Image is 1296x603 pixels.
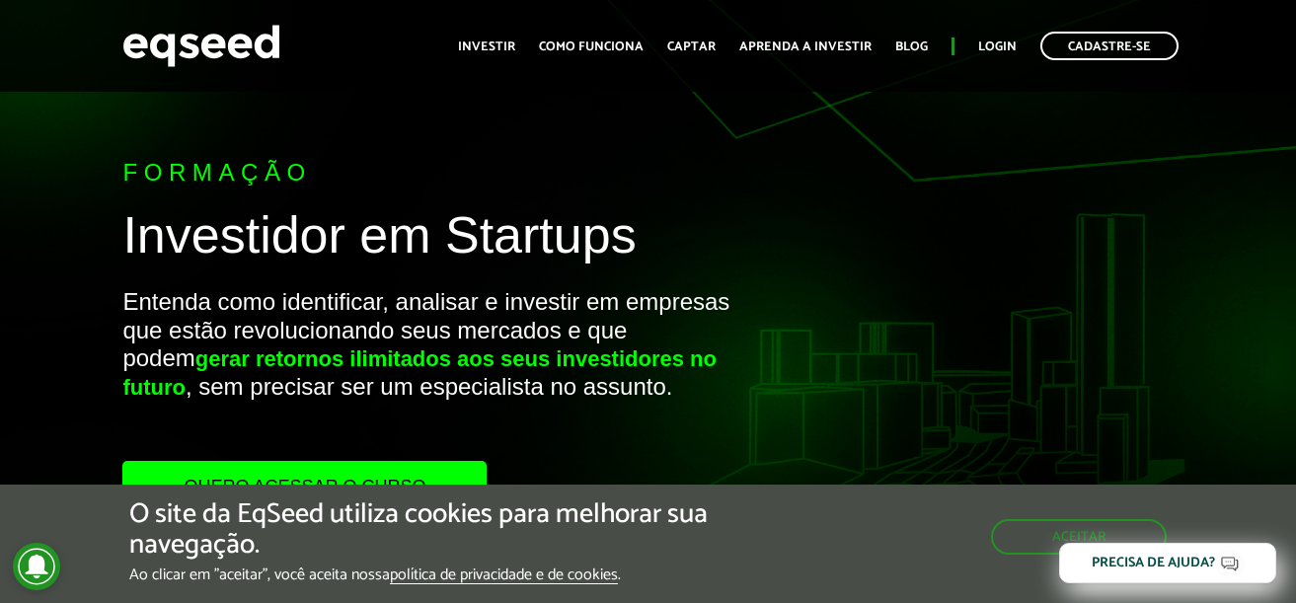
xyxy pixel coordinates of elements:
a: Aprenda a investir [739,40,872,53]
a: política de privacidade e de cookies [390,567,618,584]
h5: O site da EqSeed utiliza cookies para melhorar sua navegação. [129,499,751,561]
a: Quero acessar o curso [122,461,487,512]
a: Captar [667,40,716,53]
strong: gerar retornos ilimitados aos seus investidores no futuro [122,346,717,400]
a: Investir [458,40,515,53]
a: Blog [895,40,928,53]
button: Aceitar [991,519,1167,555]
p: Entenda como identificar, analisar e investir em empresas que estão revolucionando seus mercados ... [122,288,741,461]
a: Como funciona [539,40,644,53]
p: Formação [122,159,741,188]
p: Ao clicar em "aceitar", você aceita nossa . [129,565,751,584]
img: EqSeed [122,20,280,72]
h1: Investidor em Startups [122,207,741,273]
a: Cadastre-se [1040,32,1179,60]
a: Login [978,40,1017,53]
